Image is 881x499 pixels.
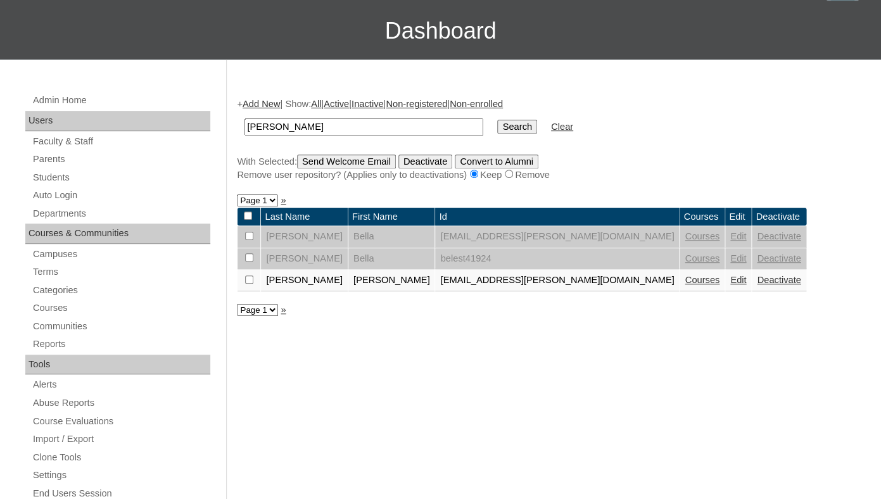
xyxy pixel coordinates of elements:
a: Students [32,170,210,186]
a: Departments [32,206,210,222]
td: [EMAIL_ADDRESS][PERSON_NAME][DOMAIN_NAME] [435,270,679,291]
div: + | Show: | | | | [237,98,864,181]
a: Faculty & Staff [32,134,210,149]
input: Send Welcome Email [297,155,396,168]
td: belest41924 [435,248,679,270]
div: Tools [25,355,210,375]
a: Edit [730,231,746,241]
a: Edit [730,275,746,285]
a: Parents [32,151,210,167]
a: Courses [685,231,719,241]
td: [PERSON_NAME] [261,270,348,291]
a: Non-enrolled [450,99,503,109]
a: Add New [243,99,280,109]
a: Edit [730,253,746,263]
td: [EMAIL_ADDRESS][PERSON_NAME][DOMAIN_NAME] [435,226,679,248]
a: Courses [685,253,719,263]
a: Communities [32,319,210,334]
a: Courses [32,300,210,316]
div: Remove user repository? (Applies only to deactivations) Keep Remove [237,168,864,182]
a: Abuse Reports [32,395,210,411]
td: Deactivate [752,208,806,226]
a: » [281,305,286,315]
div: Courses & Communities [25,224,210,244]
a: Auto Login [32,187,210,203]
td: [PERSON_NAME] [348,270,435,291]
a: Settings [32,467,210,483]
div: With Selected: [237,155,864,182]
a: Non-registered [386,99,447,109]
td: Last Name [261,208,348,226]
a: Clone Tools [32,450,210,465]
td: [PERSON_NAME] [261,248,348,270]
a: Active [324,99,349,109]
input: Deactivate [398,155,452,168]
td: First Name [348,208,435,226]
div: Users [25,111,210,131]
td: Bella [348,226,435,248]
a: » [281,195,286,205]
input: Convert to Alumni [455,155,538,168]
a: Terms [32,264,210,280]
a: Import / Export [32,431,210,447]
a: Deactivate [757,231,801,241]
a: Courses [685,275,719,285]
a: Categories [32,282,210,298]
a: Alerts [32,377,210,393]
td: Id [435,208,679,226]
a: Deactivate [757,275,801,285]
a: Campuses [32,246,210,262]
td: Edit [725,208,751,226]
input: Search [497,120,536,134]
a: Admin Home [32,92,210,108]
a: Inactive [352,99,384,109]
a: Reports [32,336,210,352]
td: [PERSON_NAME] [261,226,348,248]
input: Search [244,118,483,136]
a: Deactivate [757,253,801,263]
a: Clear [551,122,573,132]
a: Course Evaluations [32,414,210,429]
td: Courses [680,208,725,226]
h3: Dashboard [6,3,875,60]
a: All [311,99,321,109]
td: Bella [348,248,435,270]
